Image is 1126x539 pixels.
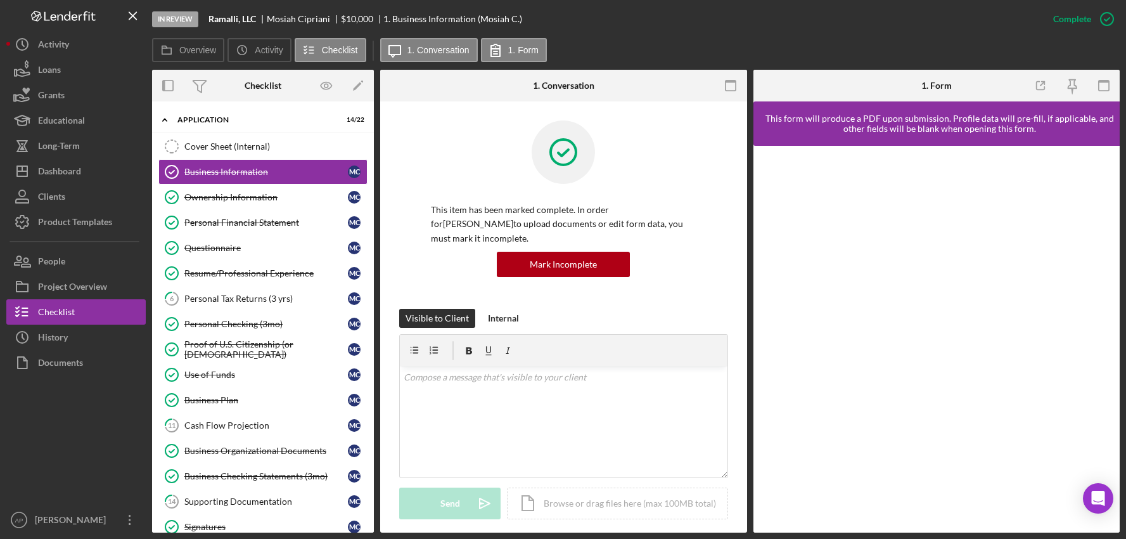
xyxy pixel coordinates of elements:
label: 1. Form [508,45,539,55]
a: Proof of U.S. Citizenship (or [DEMOGRAPHIC_DATA])MC [158,337,368,362]
div: Business Checking Statements (3mo) [184,471,348,481]
div: Visible to Client [406,309,469,328]
div: Business Plan [184,395,348,405]
label: 1. Conversation [407,45,470,55]
div: [PERSON_NAME] [32,507,114,536]
label: Checklist [322,45,358,55]
div: M C [348,495,361,508]
div: Application [177,116,333,124]
div: Use of Funds [184,370,348,380]
a: Personal Financial StatementMC [158,210,368,235]
div: Ownership Information [184,192,348,202]
a: Use of FundsMC [158,362,368,387]
div: Mark Incomplete [530,252,597,277]
button: Send [399,488,501,519]
button: AP[PERSON_NAME] [6,507,146,533]
a: Ownership InformationMC [158,185,368,210]
div: Business Organizational Documents [184,446,348,456]
div: Cover Sheet (Internal) [184,141,367,152]
tspan: 14 [168,497,176,505]
div: This form will produce a PDF upon submission. Profile data will pre-fill, if applicable, and othe... [760,114,1120,134]
a: QuestionnaireMC [158,235,368,261]
div: Complete [1053,6,1091,32]
button: Overview [152,38,224,62]
div: M C [348,343,361,356]
a: Business PlanMC [158,387,368,413]
div: Resume/Professional Experience [184,268,348,278]
button: Mark Incomplete [497,252,630,277]
a: Personal Checking (3mo)MC [158,311,368,337]
div: Personal Tax Returns (3 yrs) [184,294,348,304]
a: 11Cash Flow ProjectionMC [158,413,368,438]
div: Internal [488,309,519,328]
tspan: 11 [168,421,176,429]
a: Business Checking Statements (3mo)MC [158,464,368,489]
button: Visible to Client [399,309,475,328]
div: M C [348,166,361,178]
button: Activity [227,38,291,62]
div: Supporting Documentation [184,497,348,507]
button: Internal [482,309,525,328]
div: M C [348,394,361,406]
a: Cover Sheet (Internal) [158,134,368,159]
div: M C [348,470,361,483]
text: AP [15,517,23,524]
a: 6Personal Tax Returns (3 yrs)MC [158,286,368,311]
div: M C [348,242,361,254]
button: 1. Form [481,38,547,62]
div: M C [348,318,361,330]
div: M C [348,419,361,432]
div: 1. Business Information (Mosiah C.) [383,14,522,24]
div: Checklist [245,81,281,91]
label: Activity [255,45,283,55]
iframe: Lenderfit form [766,159,1109,520]
div: Documents [38,350,83,379]
div: M C [348,368,361,381]
button: Documents [6,350,146,375]
div: Open Intercom Messenger [1083,483,1113,514]
button: Complete [1040,6,1120,32]
p: This item has been marked complete. In order for [PERSON_NAME] to upload documents or edit form d... [431,203,696,245]
button: Checklist [295,38,366,62]
label: Overview [179,45,216,55]
div: M C [348,292,361,305]
tspan: 6 [170,294,174,302]
div: M C [348,267,361,280]
div: Personal Checking (3mo) [184,319,348,329]
div: 1. Conversation [533,81,594,91]
div: Proof of U.S. Citizenship (or [DEMOGRAPHIC_DATA]) [184,339,348,360]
